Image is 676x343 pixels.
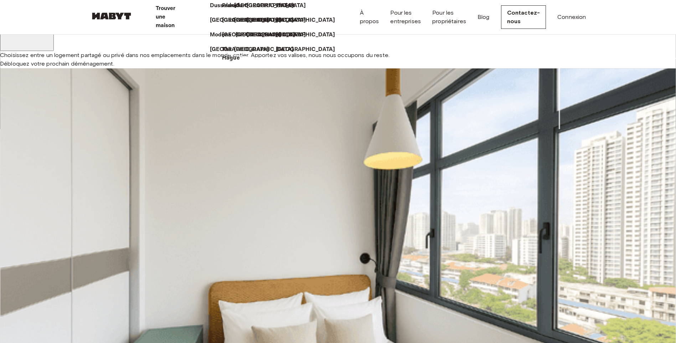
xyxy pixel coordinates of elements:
p: [GEOGRAPHIC_DATA] [210,45,269,54]
a: À propos [360,9,379,26]
a: [GEOGRAPHIC_DATA] [210,45,277,54]
a: Dusseldorf [210,1,247,10]
a: Connexion [557,13,586,21]
p: [GEOGRAPHIC_DATA] [247,1,306,10]
a: Phuket [276,1,302,10]
img: Habyt [90,12,133,20]
p: [GEOGRAPHIC_DATA] [222,16,282,25]
a: [GEOGRAPHIC_DATA] [222,16,289,25]
p: [GEOGRAPHIC_DATA] [222,31,282,39]
p: [GEOGRAPHIC_DATA] [276,45,335,54]
a: Contactez-nous [501,5,546,29]
a: [GEOGRAPHIC_DATA] [276,31,342,39]
p: [GEOGRAPHIC_DATA] [236,31,295,39]
a: [GEOGRAPHIC_DATA] [247,16,313,25]
p: [GEOGRAPHIC_DATA] [276,16,335,25]
a: [GEOGRAPHIC_DATA] [276,16,342,25]
a: The Hague [222,45,247,62]
a: [GEOGRAPHIC_DATA] [236,31,302,39]
a: [GEOGRAPHIC_DATA] [234,1,301,10]
a: Frankfurt [222,1,254,10]
a: [GEOGRAPHIC_DATA] [247,1,313,10]
a: [GEOGRAPHIC_DATA] [222,31,289,39]
p: [GEOGRAPHIC_DATA] [234,1,294,10]
p: Frankfurt [222,1,247,10]
a: Pour les entreprises [390,9,421,26]
p: [GEOGRAPHIC_DATA] [276,31,335,39]
p: [GEOGRAPHIC_DATA] [247,16,306,25]
p: Trouver une maison [156,4,176,30]
p: [GEOGRAPHIC_DATA] [234,16,294,25]
a: Modena [210,31,239,39]
a: [GEOGRAPHIC_DATA] [234,45,301,54]
a: [GEOGRAPHIC_DATA] [234,16,301,25]
p: Dusseldorf [210,1,239,10]
a: [GEOGRAPHIC_DATA] [276,45,342,54]
p: [GEOGRAPHIC_DATA] [234,45,294,54]
a: [GEOGRAPHIC_DATA] [210,16,277,25]
p: [GEOGRAPHIC_DATA] [210,16,269,25]
a: Pour les propriétaires [432,9,466,26]
a: Blog [478,13,490,21]
p: The Hague [222,45,240,62]
p: Phuket [276,1,295,10]
p: Modena [210,31,232,39]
